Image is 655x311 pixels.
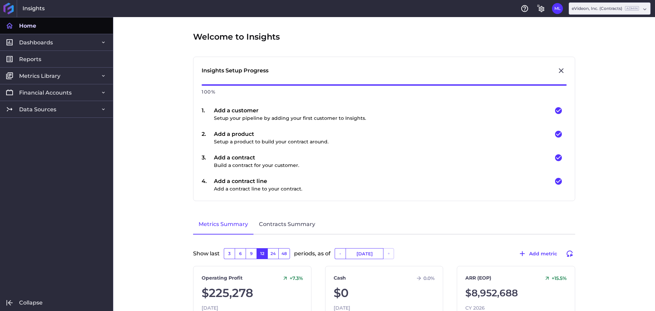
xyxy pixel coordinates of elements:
[214,107,366,122] div: Add a customer
[235,248,246,259] button: 6
[193,215,253,235] a: Metrics Summary
[346,249,383,259] input: Select Date
[214,154,299,169] div: Add a contract
[19,72,60,80] span: Metrics Library
[253,215,321,235] a: Contracts Summary
[556,65,567,76] button: Close
[214,115,366,122] p: Setup your pipeline by adding your first customer to Insights.
[202,284,303,302] div: $225,278
[536,3,547,14] button: General Settings
[519,3,530,14] button: Help
[334,284,435,302] div: $0
[214,138,329,145] p: Setup a product to build your contract around.
[552,3,563,14] button: User Menu
[19,89,72,96] span: Financial Accounts
[257,248,267,259] button: 12
[246,248,257,259] button: 9
[202,154,214,169] div: 3 .
[202,130,214,145] div: 2 .
[202,177,214,193] div: 4 .
[569,2,651,15] div: Dropdown select
[541,275,567,281] div: +15.5 %
[214,162,299,169] p: Build a contract for your customer.
[193,31,280,43] span: Welcome to Insights
[267,248,278,259] button: 24
[19,106,56,113] span: Data Sources
[465,274,491,282] a: ARR (EOP)
[19,56,41,63] span: Reports
[214,130,329,145] div: Add a product
[19,299,43,306] span: Collapse
[278,248,290,259] button: 48
[202,86,567,98] div: 100 %
[334,274,346,282] a: Cash
[202,107,214,122] div: 1 .
[224,248,235,259] button: 3
[214,185,302,193] p: Add a contract line to your contract.
[413,275,435,281] div: 0.0 %
[625,6,639,11] ins: Admin
[335,248,346,259] button: -
[202,67,268,75] div: Insights Setup Progress
[572,5,639,12] div: eVideon, Inc. (Contracts)
[214,177,302,193] div: Add a contract line
[465,284,567,302] div: $8,952,688
[202,274,243,282] a: Operating Profit
[19,22,36,29] span: Home
[515,248,560,259] button: Add metric
[19,39,53,46] span: Dashboards
[193,248,575,266] div: Show last periods, as of
[279,275,303,281] div: +7.3 %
